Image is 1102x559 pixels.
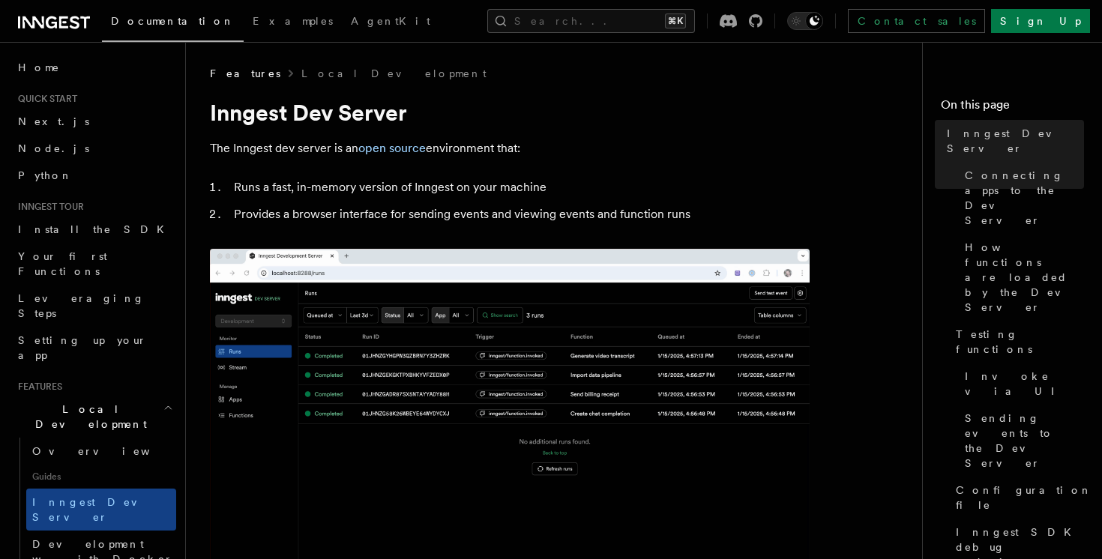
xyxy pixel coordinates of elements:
[301,66,487,81] a: Local Development
[210,99,810,126] h1: Inngest Dev Server
[12,396,176,438] button: Local Development
[959,363,1084,405] a: Invoke via UI
[18,60,60,75] span: Home
[32,445,187,457] span: Overview
[18,115,89,127] span: Next.js
[941,96,1084,120] h4: On this page
[965,240,1084,315] span: How functions are loaded by the Dev Server
[956,327,1084,357] span: Testing functions
[244,4,342,40] a: Examples
[351,15,430,27] span: AgentKit
[12,135,176,162] a: Node.js
[947,126,1084,156] span: Inngest Dev Server
[229,204,810,225] li: Provides a browser interface for sending events and viewing events and function runs
[959,405,1084,477] a: Sending events to the Dev Server
[342,4,439,40] a: AgentKit
[965,168,1084,228] span: Connecting apps to the Dev Server
[229,177,810,198] li: Runs a fast, in-memory version of Inngest on your machine
[965,411,1084,471] span: Sending events to the Dev Server
[665,13,686,28] kbd: ⌘K
[12,201,84,213] span: Inngest tour
[12,285,176,327] a: Leveraging Steps
[950,477,1084,519] a: Configuration file
[26,438,176,465] a: Overview
[959,234,1084,321] a: How functions are loaded by the Dev Server
[848,9,985,33] a: Contact sales
[253,15,333,27] span: Examples
[956,483,1092,513] span: Configuration file
[12,93,77,105] span: Quick start
[787,12,823,30] button: Toggle dark mode
[210,138,810,159] p: The Inngest dev server is an environment that:
[487,9,695,33] button: Search...⌘K
[102,4,244,42] a: Documentation
[12,216,176,243] a: Install the SDK
[18,292,145,319] span: Leveraging Steps
[18,142,89,154] span: Node.js
[12,162,176,189] a: Python
[111,15,235,27] span: Documentation
[18,250,107,277] span: Your first Functions
[210,66,280,81] span: Features
[12,402,163,432] span: Local Development
[12,381,62,393] span: Features
[965,369,1084,399] span: Invoke via UI
[12,54,176,81] a: Home
[12,327,176,369] a: Setting up your app
[959,162,1084,234] a: Connecting apps to the Dev Server
[18,223,173,235] span: Install the SDK
[32,496,160,523] span: Inngest Dev Server
[12,243,176,285] a: Your first Functions
[26,489,176,531] a: Inngest Dev Server
[18,169,73,181] span: Python
[12,108,176,135] a: Next.js
[941,120,1084,162] a: Inngest Dev Server
[26,465,176,489] span: Guides
[991,9,1090,33] a: Sign Up
[18,334,147,361] span: Setting up your app
[358,141,426,155] a: open source
[950,321,1084,363] a: Testing functions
